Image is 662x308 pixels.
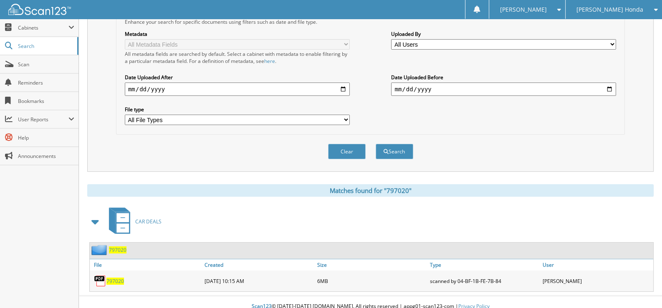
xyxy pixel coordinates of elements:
[328,144,366,159] button: Clear
[125,106,350,113] label: File type
[500,7,546,12] span: [PERSON_NAME]
[315,273,428,289] div: 6MB
[264,58,275,65] a: here
[18,153,74,160] span: Announcements
[620,268,662,308] iframe: Chat Widget
[391,30,616,38] label: Uploaded By
[106,278,124,285] a: 797020
[376,144,413,159] button: Search
[125,30,350,38] label: Metadata
[91,245,109,255] img: folder2.png
[18,43,73,50] span: Search
[541,273,653,289] div: [PERSON_NAME]
[121,18,620,25] div: Enhance your search for specific documents using filters such as date and file type.
[135,218,162,225] span: CAR DEALS
[87,184,654,197] div: Matches found for "797020"
[125,74,350,81] label: Date Uploaded After
[18,98,74,105] span: Bookmarks
[18,24,68,31] span: Cabinets
[576,7,643,12] span: [PERSON_NAME] Honda
[315,259,428,270] a: Size
[202,273,315,289] div: [DATE] 10:15 AM
[18,61,74,68] span: Scan
[428,273,541,289] div: scanned by 04-BF-1B-FE-7B-84
[541,259,653,270] a: User
[8,4,71,15] img: scan123-logo-white.svg
[18,134,74,141] span: Help
[391,83,616,96] input: end
[109,246,126,253] a: 797020
[18,116,68,123] span: User Reports
[125,50,350,65] div: All metadata fields are searched by default. Select a cabinet with metadata to enable filtering b...
[202,259,315,270] a: Created
[391,74,616,81] label: Date Uploaded Before
[104,205,162,238] a: CAR DEALS
[90,259,202,270] a: File
[94,275,106,287] img: PDF.png
[125,83,350,96] input: start
[18,79,74,86] span: Reminders
[428,259,541,270] a: Type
